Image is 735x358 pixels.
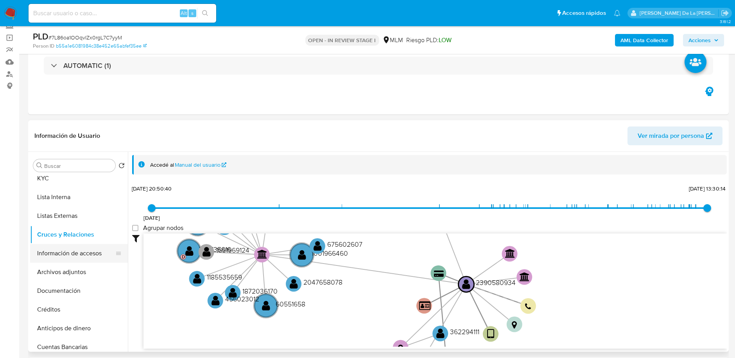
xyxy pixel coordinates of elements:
[207,272,242,282] text: 1185535659
[512,320,517,329] text: 
[185,245,194,256] text: 
[30,319,128,338] button: Anticipos de dinero
[520,272,530,281] text: 
[30,281,128,300] button: Documentación
[225,294,259,304] text: 456023012
[627,126,722,145] button: Ver mirada por persona
[398,344,403,352] text: 
[197,8,213,19] button: search-icon
[720,18,731,25] span: 3.161.2
[30,225,128,244] button: Cruces y Relaciones
[640,9,719,17] p: javier.gutierrez@mercadolibre.com.mx
[276,299,305,309] text: 60551658
[476,278,516,287] text: 2390580934
[175,161,227,169] a: Manual del usuario
[638,126,704,145] span: Ver mirada por persona
[436,328,445,339] text: 
[407,36,452,45] span: Riesgo PLD:
[181,9,187,17] span: Alt
[150,161,174,169] span: Accedé al
[30,300,128,319] button: Créditos
[182,253,185,260] text: D
[327,239,362,249] text: 675602607
[30,188,128,207] button: Lista Interna
[191,9,194,17] span: s
[193,273,201,284] text: 
[33,43,54,50] b: Person ID
[683,34,724,46] button: Acciones
[562,9,606,17] span: Accesos rápidos
[242,286,278,296] text: 1872036170
[30,263,128,281] button: Archivos adjuntos
[505,249,515,258] text: 
[44,57,713,75] div: AUTOMATIC (1)
[143,214,160,222] span: [DATE]
[462,278,470,290] text: 
[143,224,183,232] span: Agrupar nodos
[132,185,172,192] span: [DATE] 20:50:40
[303,277,342,287] text: 2047658078
[262,300,270,311] text: 
[30,244,122,263] button: Información de accesos
[614,10,620,16] a: Notificaciones
[30,207,128,225] button: Listas Externas
[382,36,403,45] div: MLM
[434,270,444,277] text: 
[688,34,711,46] span: Acciones
[721,9,729,17] a: Salir
[257,249,267,259] text: 
[30,338,128,356] button: Cuentas Bancarias
[132,225,138,231] input: Agrupar nodos
[525,303,531,310] text: 
[290,278,298,289] text: 
[620,34,668,46] b: AML Data Collector
[450,327,479,337] text: 362294111
[44,162,112,169] input: Buscar
[305,35,379,46] p: OPEN - IN REVIEW STAGE I
[203,246,211,257] text: 
[216,245,249,255] text: 1691969124
[314,240,322,251] text: 
[33,30,48,43] b: PLD
[118,162,125,171] button: Volver al orden por defecto
[30,169,128,188] button: KYC
[419,301,430,311] text: 
[63,61,111,70] h3: AUTOMATIC (1)
[29,8,216,18] input: Buscar usuario o caso...
[229,287,237,298] text: 
[615,34,674,46] button: AML Data Collector
[298,249,306,260] text: 
[199,244,231,254] text: 772735616
[439,36,452,45] span: LOW
[34,132,100,140] h1: Información de Usuario
[48,34,122,41] span: # 7L86oa1OOqvIZx0rgL7C7yyM
[36,162,43,169] button: Buscar
[312,248,348,258] text: 1001966460
[689,185,726,192] span: [DATE] 13:30:14
[487,328,495,340] text: 
[56,43,147,50] a: b55a1e6081984c38e452e65abfef35ee
[212,295,220,306] text: 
